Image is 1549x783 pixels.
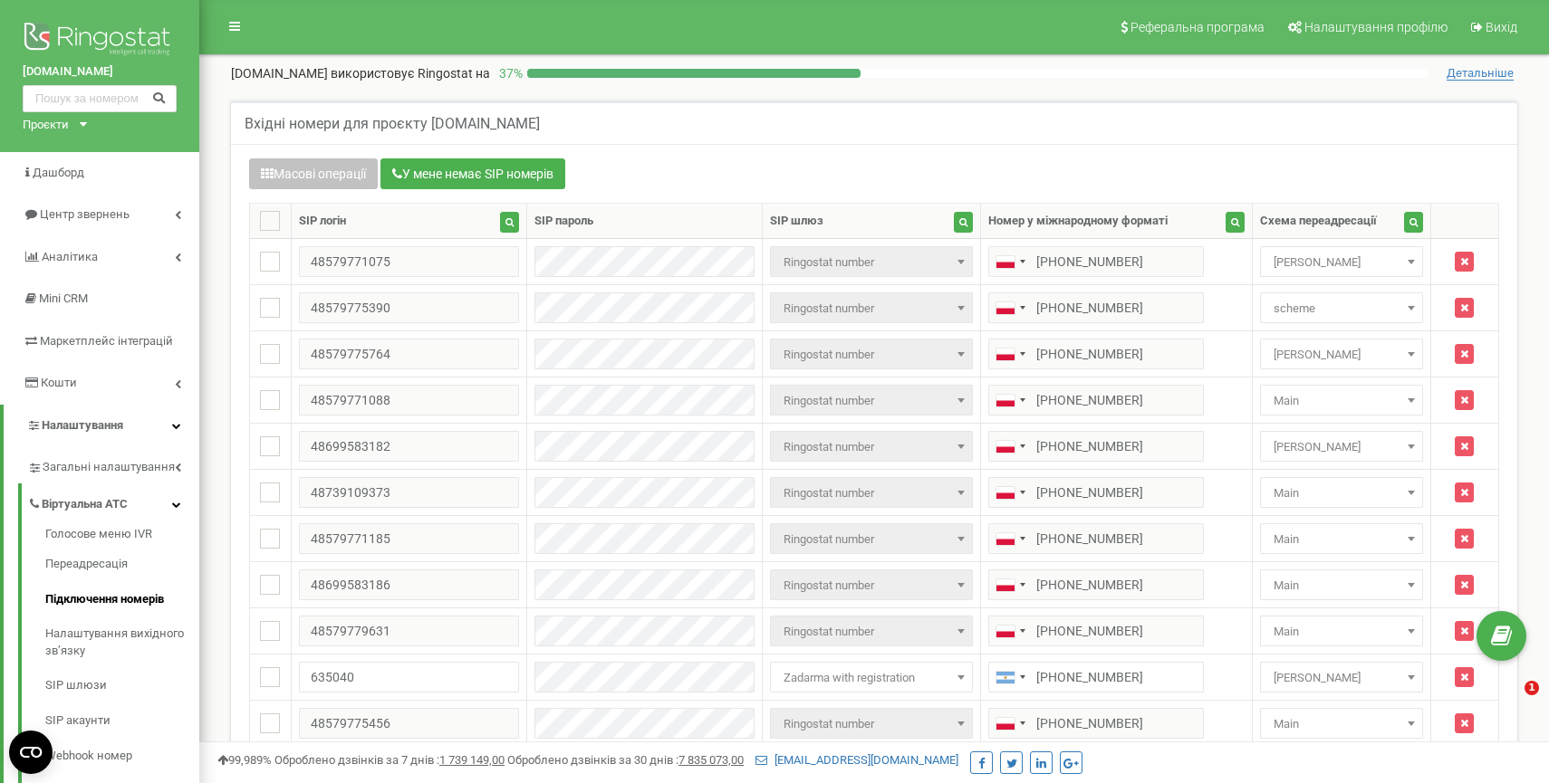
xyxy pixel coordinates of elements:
p: 37 % [490,64,527,82]
span: Налаштування профілю [1304,20,1448,34]
h5: Вхідні номери для проєкту [DOMAIN_NAME] [245,116,540,132]
span: Main [1260,523,1423,554]
button: Масові операції [249,158,378,189]
a: Віртуальна АТС [27,483,199,520]
span: використовує Ringostat на [331,66,490,81]
div: Схема переадресації [1260,213,1377,230]
input: 512 345 678 [988,523,1204,554]
span: Ringostat number [776,527,966,552]
span: Ringostat number [770,431,972,462]
input: 512 345 678 [988,246,1204,277]
span: Ringostat number [770,477,972,508]
div: Номер у міжнародному форматі [988,213,1168,230]
span: Оброблено дзвінків за 7 днів : [274,753,505,767]
th: SIP пароль [527,204,763,239]
div: Telephone country code [989,386,1031,415]
input: 512 345 678 [988,339,1204,369]
span: 99,989% [217,753,272,767]
input: Пошук за номером [23,85,177,112]
span: Ringostat number [770,708,972,739]
a: Переадресація [45,548,199,583]
span: Вихід [1486,20,1517,34]
span: Кошти [41,376,77,389]
span: Ringostat number [776,711,966,737]
span: Main [1266,711,1417,737]
span: 1 [1525,681,1539,695]
span: Main [1266,619,1417,645]
span: Ringostat number [770,569,972,600]
input: 512 345 678 [988,477,1204,508]
a: Налаштування вихідного зв’язку [45,617,199,669]
span: Ringostat number [776,434,966,460]
div: Telephone country code [989,663,1031,692]
span: Main [1260,616,1423,646]
span: Main [1260,477,1423,508]
span: Реферальна програма [1130,20,1265,34]
span: Zadarma with registration [776,665,966,691]
div: Telephone country code [989,293,1031,322]
span: scheme [1260,292,1423,323]
span: Aleksandra Sikora [1266,250,1417,275]
span: Ringostat number [776,296,966,321]
button: У мене немає SIP номерів [380,158,565,189]
span: Ringostat number [770,616,972,646]
span: Anatoliy Bezsmertniy [1266,665,1417,691]
span: Налаштування [42,418,123,432]
input: 512 345 678 [988,292,1204,323]
span: Маркетплейс інтеграцій [40,334,173,348]
div: Telephone country code [989,339,1031,368]
input: 011 15-2345-6789 [988,662,1204,692]
span: Dominika сервіс [1266,342,1417,368]
span: Main [1260,708,1423,739]
span: Zadarma with registration [770,662,972,692]
span: Dominika сервіс [1260,339,1423,369]
span: Jakub Bielak [1260,431,1423,462]
span: Оброблено дзвінків за 30 днів : [507,753,744,767]
img: Ringostat logo [23,18,177,63]
span: Віртуальна АТС [42,496,128,513]
span: Загальні налаштування [43,459,175,476]
iframe: Intercom live chat [1487,681,1531,724]
span: Ringostat number [776,388,966,414]
span: Main [1266,573,1417,598]
div: SIP логін [299,213,346,230]
span: Jakub Bielak [1266,434,1417,460]
input: 512 345 678 [988,708,1204,739]
a: SIP акаунти [45,703,199,739]
input: 512 345 678 [988,569,1204,600]
span: Mini CRM [39,291,88,305]
input: 512 345 678 [988,616,1204,646]
span: Ringostat number [770,385,972,415]
div: Telephone country code [989,570,1031,599]
span: Main [1266,481,1417,506]
div: Telephone country code [989,709,1031,738]
button: Open CMP widget [9,730,53,774]
span: Main [1260,569,1423,600]
a: Підключення номерів [45,582,199,617]
div: Проєкти [23,117,69,134]
a: [EMAIL_ADDRESS][DOMAIN_NAME] [755,753,958,767]
span: Main [1266,388,1417,414]
input: 512 345 678 [988,431,1204,462]
a: Голосове меню IVR [45,526,199,548]
span: Ringostat number [770,523,972,554]
input: 512 345 678 [988,385,1204,415]
span: Ringostat number [770,339,972,369]
a: SIP шлюзи [45,669,199,704]
span: Aleksandra Sikora [1260,246,1423,277]
span: scheme [1266,296,1417,321]
u: 7 835 073,00 [678,753,744,767]
span: Ringostat number [770,246,972,277]
span: Main [1260,385,1423,415]
span: Ringostat number [776,573,966,598]
a: Webhook номер [45,739,199,774]
div: Telephone country code [989,247,1031,276]
a: Налаштування [4,405,199,447]
div: Telephone country code [989,616,1031,645]
span: Ringostat number [770,292,972,323]
p: [DOMAIN_NAME] [231,64,490,82]
a: [DOMAIN_NAME] [23,63,177,81]
div: Telephone country code [989,432,1031,461]
span: Anatoliy Bezsmertniy [1260,662,1423,692]
span: Дашборд [33,166,84,179]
